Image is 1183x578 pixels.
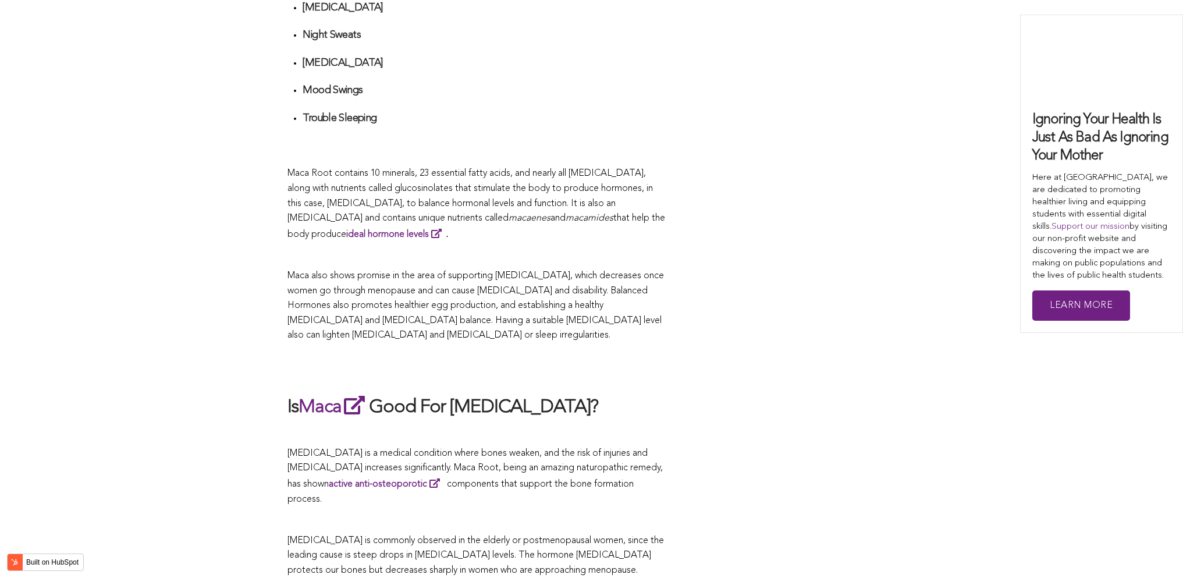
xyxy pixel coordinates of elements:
[303,1,666,15] h4: [MEDICAL_DATA]
[550,214,566,223] span: and
[1032,290,1130,321] a: Learn More
[303,56,666,70] h4: [MEDICAL_DATA]
[7,554,84,571] button: Built on HubSpot
[287,449,663,504] span: [MEDICAL_DATA] is a medical condition where bones weaken, and the risk of injuries and [MEDICAL_D...
[509,214,550,223] span: macaenes
[346,230,446,239] a: ideal hormone levels
[287,214,665,239] span: that help the body produce
[287,169,653,223] span: Maca Root contains 10 minerals, 23 essential fatty acids, and nearly all [MEDICAL_DATA], along wi...
[299,398,369,417] a: Maca
[287,536,664,575] span: [MEDICAL_DATA] is commonly observed in the elderly or postmenopausal women, since the leading cau...
[22,555,83,570] label: Built on HubSpot
[8,555,22,569] img: HubSpot sprocket logo
[346,230,448,239] strong: .
[287,271,664,340] span: Maca also shows promise in the area of supporting [MEDICAL_DATA], which decreases once women go t...
[1125,522,1183,578] iframe: Chat Widget
[303,29,666,42] h4: Night Sweats
[329,480,445,489] a: active anti-osteoporotic
[566,214,613,223] span: macamides
[287,393,666,420] h2: Is Good For [MEDICAL_DATA]?
[303,112,666,125] h4: Trouble Sleeping
[303,84,666,97] h4: Mood Swings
